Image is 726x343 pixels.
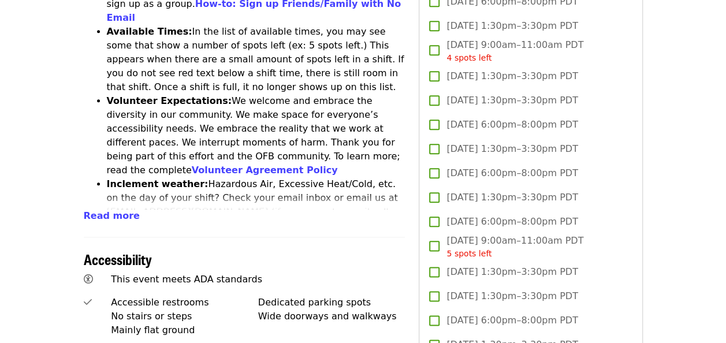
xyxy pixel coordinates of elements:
[258,310,405,323] div: Wide doorways and walkways
[192,165,338,176] a: Volunteer Agreement Policy
[107,178,209,189] strong: Inclement weather:
[446,166,578,180] span: [DATE] 6:00pm–8:00pm PDT
[446,191,578,204] span: [DATE] 1:30pm–3:30pm PDT
[84,209,140,223] button: Read more
[107,25,405,94] li: In the list of available times, you may see some that show a number of spots left (ex: 5 spots le...
[111,323,258,337] div: Mainly flat ground
[107,177,405,247] li: Hazardous Air, Excessive Heat/Cold, etc. on the day of your shift? Check your email inbox or emai...
[446,249,492,258] span: 5 spots left
[446,215,578,229] span: [DATE] 6:00pm–8:00pm PDT
[446,19,578,33] span: [DATE] 1:30pm–3:30pm PDT
[446,314,578,327] span: [DATE] 6:00pm–8:00pm PDT
[446,38,583,64] span: [DATE] 9:00am–11:00am PDT
[446,118,578,132] span: [DATE] 6:00pm–8:00pm PDT
[107,95,232,106] strong: Volunteer Expectations:
[446,234,583,260] span: [DATE] 9:00am–11:00am PDT
[111,310,258,323] div: No stairs or steps
[84,274,93,285] i: universal-access icon
[446,69,578,83] span: [DATE] 1:30pm–3:30pm PDT
[446,289,578,303] span: [DATE] 1:30pm–3:30pm PDT
[446,265,578,279] span: [DATE] 1:30pm–3:30pm PDT
[107,94,405,177] li: We welcome and embrace the diversity in our community. We make space for everyone’s accessibility...
[111,296,258,310] div: Accessible restrooms
[84,210,140,221] span: Read more
[446,142,578,156] span: [DATE] 1:30pm–3:30pm PDT
[107,26,192,37] strong: Available Times:
[446,94,578,107] span: [DATE] 1:30pm–3:30pm PDT
[258,296,405,310] div: Dedicated parking spots
[111,274,262,285] span: This event meets ADA standards
[84,297,92,308] i: check icon
[84,249,152,269] span: Accessibility
[446,53,492,62] span: 4 spots left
